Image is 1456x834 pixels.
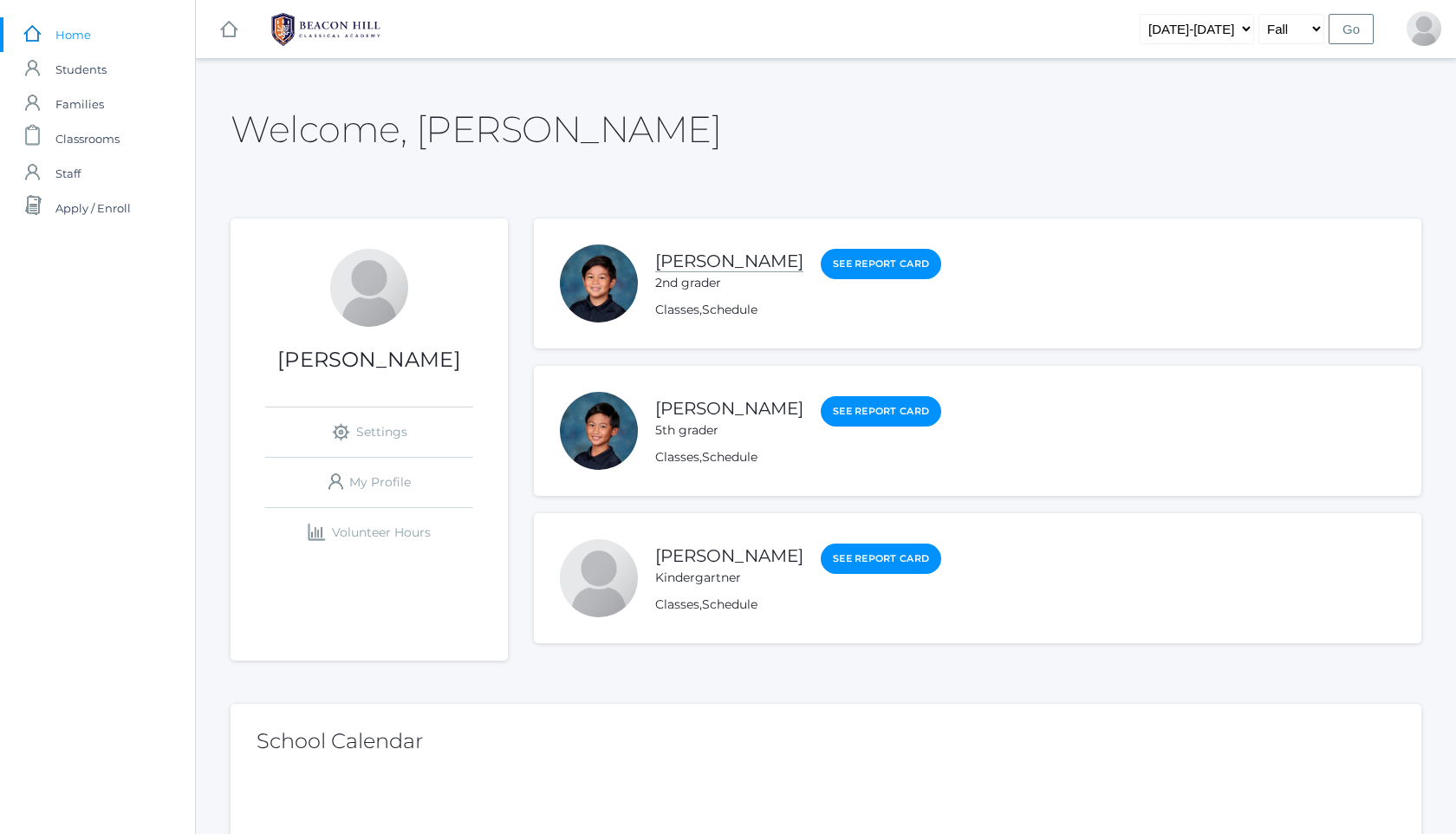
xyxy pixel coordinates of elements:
[231,109,721,149] h2: Welcome, [PERSON_NAME]
[560,392,638,470] div: Matteo Soratorio
[330,249,408,327] div: Lew Soratorio
[1329,14,1374,44] input: Go
[560,244,638,323] div: Nico Soratorio
[261,8,391,51] img: 1_BHCALogos-05.png
[265,508,473,557] a: Volunteer Hours
[55,87,104,121] span: Families
[1407,11,1441,46] div: Lew Soratorio
[821,396,941,427] a: See Report Card
[265,458,473,507] a: My Profile
[655,449,699,465] a: Classes
[655,274,803,292] div: 2nd grader
[265,407,473,457] a: Settings
[702,596,757,612] a: Schedule
[702,302,757,317] a: Schedule
[231,349,508,371] h1: [PERSON_NAME]
[55,156,81,191] span: Staff
[655,302,699,317] a: Classes
[655,596,699,612] a: Classes
[655,448,941,466] div: ,
[55,52,107,87] span: Students
[655,251,803,272] a: [PERSON_NAME]
[655,421,803,440] div: 5th grader
[655,596,941,614] div: ,
[702,449,757,465] a: Schedule
[821,249,941,279] a: See Report Card
[655,569,803,587] div: Kindergartner
[655,301,941,319] div: ,
[655,545,803,566] a: [PERSON_NAME]
[560,539,638,617] div: Kailo Soratorio
[655,398,803,419] a: [PERSON_NAME]
[257,730,1395,753] h2: School Calendar
[55,191,131,225] span: Apply / Enroll
[821,544,941,574] a: See Report Card
[55,121,120,156] span: Classrooms
[55,17,91,52] span: Home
